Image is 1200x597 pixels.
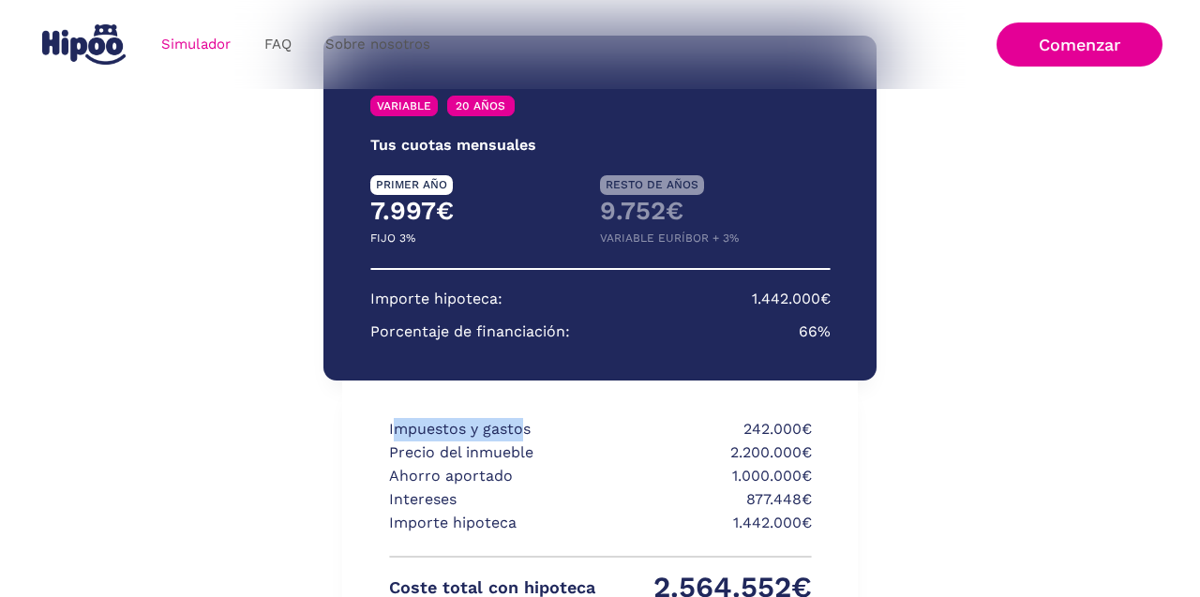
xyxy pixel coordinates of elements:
[370,288,502,311] p: Importe hipoteca:
[600,195,831,227] h4: 9.752€
[447,96,515,116] a: 20 AÑOS
[606,512,812,535] p: 1.442.000€
[606,441,812,465] p: 2.200.000€
[389,418,595,441] p: Impuestos y gastos
[389,441,595,465] p: Precio del inmueble
[606,465,812,488] p: 1.000.000€
[389,465,595,488] p: Ahorro aportado
[247,26,308,63] a: FAQ
[370,227,415,250] p: FIJO 3%
[606,488,812,512] p: 877.448€
[308,26,447,63] a: Sobre nosotros
[600,227,739,250] p: VARIABLE EURÍBOR + 3%
[370,195,601,227] h4: 7.997€
[799,321,831,344] p: 66%
[370,321,570,344] p: Porcentaje de financiación:
[389,488,595,512] p: Intereses
[752,288,831,311] p: 1.442.000€
[37,17,129,72] a: home
[144,26,247,63] a: Simulador
[370,96,438,116] a: VARIABLE
[606,418,812,441] p: 242.000€
[370,134,536,157] p: Tus cuotas mensuales
[389,512,595,535] p: Importe hipoteca
[997,22,1162,67] a: Comenzar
